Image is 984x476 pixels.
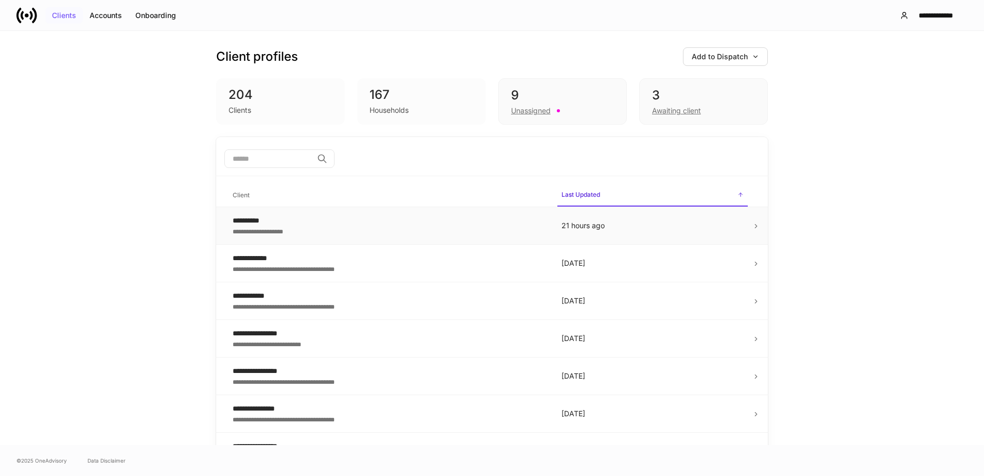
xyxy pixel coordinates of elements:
span: Client [229,185,549,206]
div: Clients [229,105,251,115]
div: 9Unassigned [498,78,627,125]
div: 3 [652,87,755,104]
div: Onboarding [135,12,176,19]
h6: Client [233,190,250,200]
div: 9 [511,87,614,104]
h3: Client profiles [216,48,298,65]
div: Households [370,105,409,115]
div: 3Awaiting client [639,78,768,125]
div: Accounts [90,12,122,19]
div: 167 [370,87,473,103]
span: © 2025 OneAdvisory [16,456,67,465]
p: [DATE] [561,333,744,344]
p: [DATE] [561,258,744,268]
p: [DATE] [561,371,744,381]
p: [DATE] [561,409,744,419]
div: 204 [229,87,332,103]
button: Add to Dispatch [683,47,768,66]
span: Last Updated [557,184,748,207]
div: Awaiting client [652,106,701,116]
h6: Last Updated [561,190,600,199]
p: 21 hours ago [561,220,744,231]
button: Onboarding [129,7,183,24]
div: Clients [52,12,76,19]
a: Data Disclaimer [87,456,126,465]
button: Clients [45,7,83,24]
button: Accounts [83,7,129,24]
div: Add to Dispatch [692,53,759,60]
p: [DATE] [561,296,744,306]
div: Unassigned [511,106,551,116]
